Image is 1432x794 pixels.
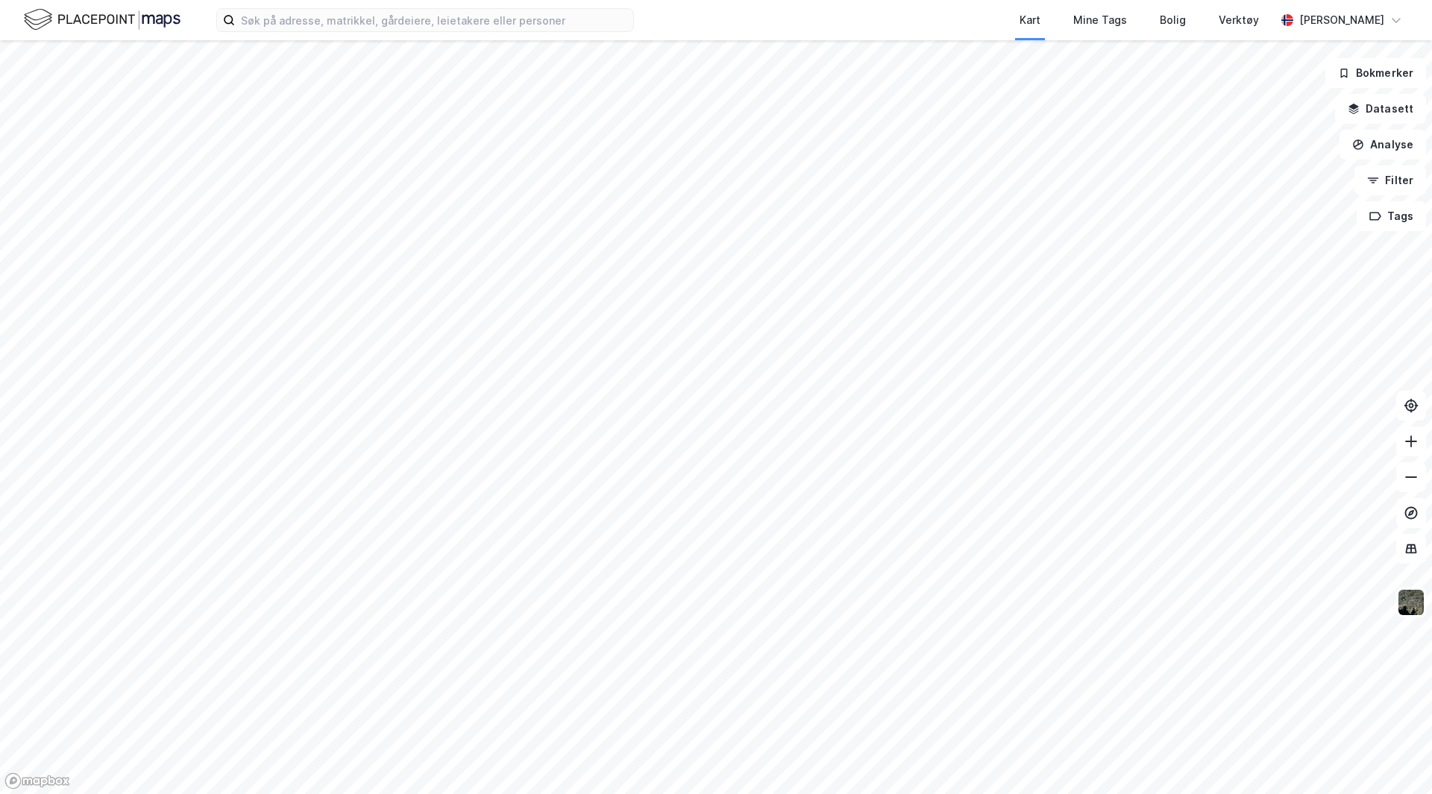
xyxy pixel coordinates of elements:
div: Kart [1020,11,1040,29]
input: Søk på adresse, matrikkel, gårdeiere, leietakere eller personer [235,9,633,31]
div: [PERSON_NAME] [1299,11,1384,29]
iframe: Chat Widget [1357,722,1432,794]
div: Verktøy [1219,11,1259,29]
div: Kontrollprogram for chat [1357,722,1432,794]
div: Bolig [1160,11,1186,29]
img: logo.f888ab2527a4732fd821a326f86c7f29.svg [24,7,180,33]
div: Mine Tags [1073,11,1127,29]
